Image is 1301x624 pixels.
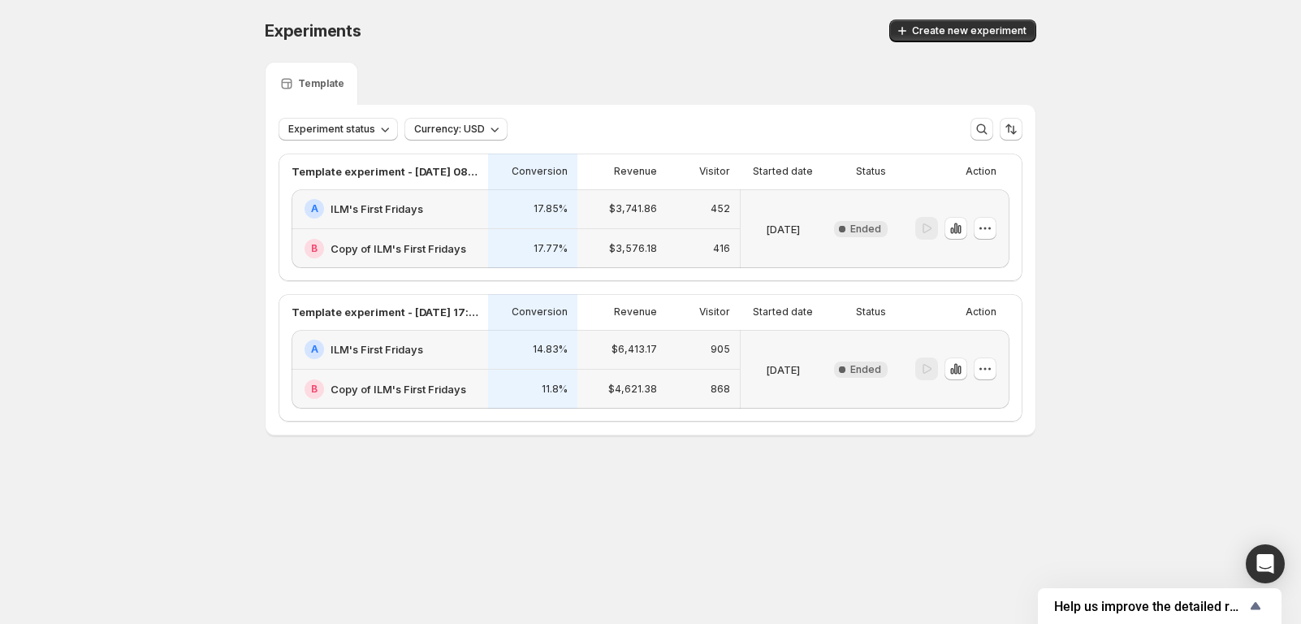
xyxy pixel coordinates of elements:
[542,383,568,396] p: 11.8%
[699,165,730,178] p: Visitor
[966,165,996,178] p: Action
[608,383,657,396] p: $4,621.38
[512,165,568,178] p: Conversion
[1054,596,1265,616] button: Show survey - Help us improve the detailed report for A/B campaigns
[753,305,813,318] p: Started date
[311,202,318,215] h2: A
[889,19,1036,42] button: Create new experiment
[292,163,478,180] p: Template experiment - [DATE] 08:27:48
[279,118,398,141] button: Experiment status
[1246,544,1285,583] div: Open Intercom Messenger
[265,21,361,41] span: Experiments
[614,305,657,318] p: Revenue
[614,165,657,178] p: Revenue
[966,305,996,318] p: Action
[298,77,344,90] p: Template
[534,202,568,215] p: 17.85%
[331,201,423,217] h2: ILM's First Fridays
[331,240,466,257] h2: Copy of ILM's First Fridays
[331,341,423,357] h2: ILM's First Fridays
[766,221,800,237] p: [DATE]
[311,383,318,396] h2: B
[850,223,881,236] span: Ended
[292,304,478,320] p: Template experiment - [DATE] 17:09:54
[1054,599,1246,614] span: Help us improve the detailed report for A/B campaigns
[766,362,800,378] p: [DATE]
[612,343,657,356] p: $6,413.17
[288,123,375,136] span: Experiment status
[311,242,318,255] h2: B
[711,383,730,396] p: 868
[711,202,730,215] p: 452
[753,165,813,178] p: Started date
[711,343,730,356] p: 905
[850,363,881,376] span: Ended
[1000,118,1022,141] button: Sort the results
[534,242,568,255] p: 17.77%
[331,381,466,397] h2: Copy of ILM's First Fridays
[856,305,886,318] p: Status
[699,305,730,318] p: Visitor
[609,242,657,255] p: $3,576.18
[713,242,730,255] p: 416
[404,118,508,141] button: Currency: USD
[311,343,318,356] h2: A
[414,123,485,136] span: Currency: USD
[512,305,568,318] p: Conversion
[533,343,568,356] p: 14.83%
[856,165,886,178] p: Status
[609,202,657,215] p: $3,741.86
[912,24,1027,37] span: Create new experiment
